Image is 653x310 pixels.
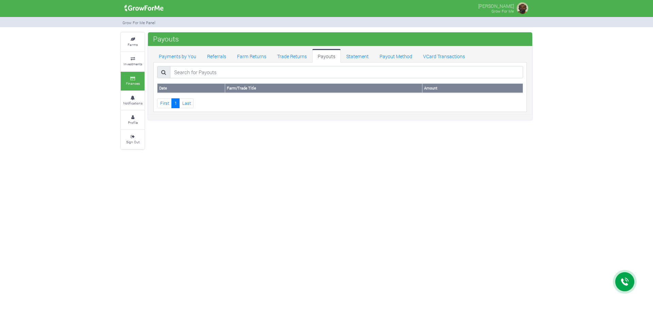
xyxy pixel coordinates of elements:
p: [PERSON_NAME] [478,1,514,10]
a: Last [179,98,194,108]
a: Finances [121,72,145,91]
small: Farms [128,42,138,47]
small: Sign Out [126,140,139,144]
a: Referrals [202,49,232,63]
a: 1 [171,98,180,108]
a: VCard Transactions [418,49,470,63]
a: Payouts [312,49,341,63]
small: Notifications [123,101,143,105]
a: Trade Returns [272,49,312,63]
a: Investments [121,52,145,71]
a: First [157,98,172,108]
a: Statement [341,49,374,63]
a: Notifications [121,91,145,110]
th: Farm/Trade Title [225,84,422,93]
a: Farm Returns [232,49,272,63]
a: Profile [121,111,145,129]
small: Investments [123,62,142,66]
th: Amount [422,84,523,93]
a: Payout Method [374,49,418,63]
a: Sign Out [121,130,145,149]
small: Grow For Me [491,9,514,14]
img: growforme image [516,1,529,15]
input: Search for Payouts [170,66,523,78]
nav: Page Navigation [157,98,523,108]
small: Finances [126,81,140,86]
img: growforme image [122,1,166,15]
small: Grow For Me Panel [122,20,155,25]
span: Payouts [151,32,181,46]
th: Date [157,84,225,93]
a: Payments by You [153,49,202,63]
small: Profile [128,120,138,125]
a: Farms [121,33,145,51]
